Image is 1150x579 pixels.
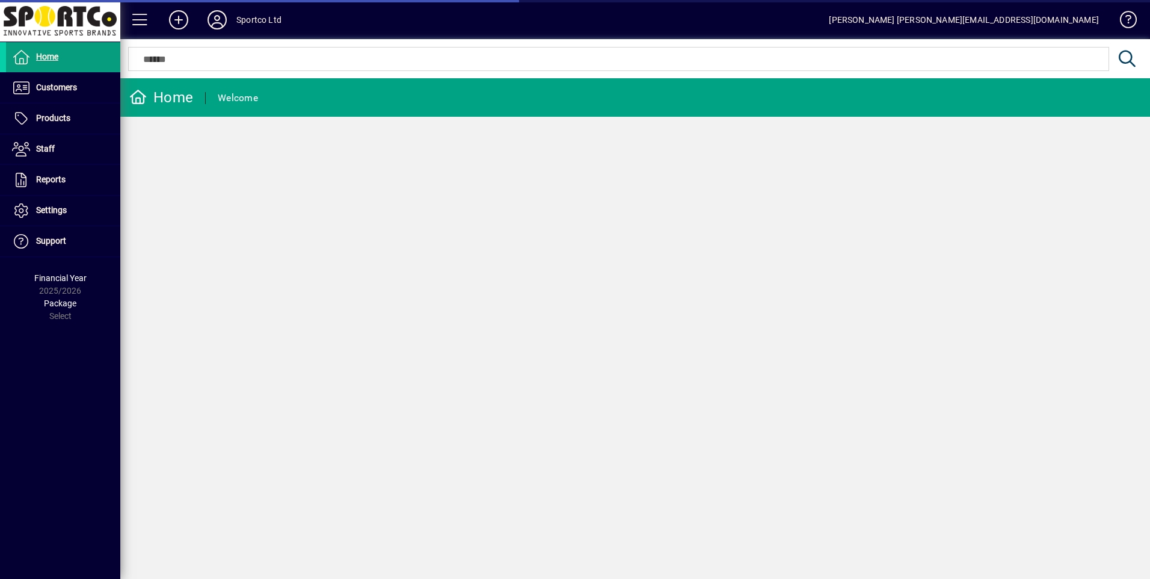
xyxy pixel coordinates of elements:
a: Settings [6,196,120,226]
span: Support [36,236,66,246]
span: Home [36,52,58,61]
button: Profile [198,9,236,31]
span: Customers [36,82,77,92]
a: Support [6,226,120,256]
span: Settings [36,205,67,215]
span: Staff [36,144,55,153]
div: Sportco Ltd [236,10,281,29]
a: Staff [6,134,120,164]
button: Add [159,9,198,31]
a: Customers [6,73,120,103]
div: [PERSON_NAME] [PERSON_NAME][EMAIL_ADDRESS][DOMAIN_NAME] [829,10,1099,29]
a: Reports [6,165,120,195]
div: Welcome [218,88,258,108]
span: Reports [36,175,66,184]
a: Products [6,104,120,134]
span: Products [36,113,70,123]
a: Knowledge Base [1111,2,1135,42]
span: Financial Year [34,273,87,283]
span: Package [44,299,76,308]
div: Home [129,88,193,107]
